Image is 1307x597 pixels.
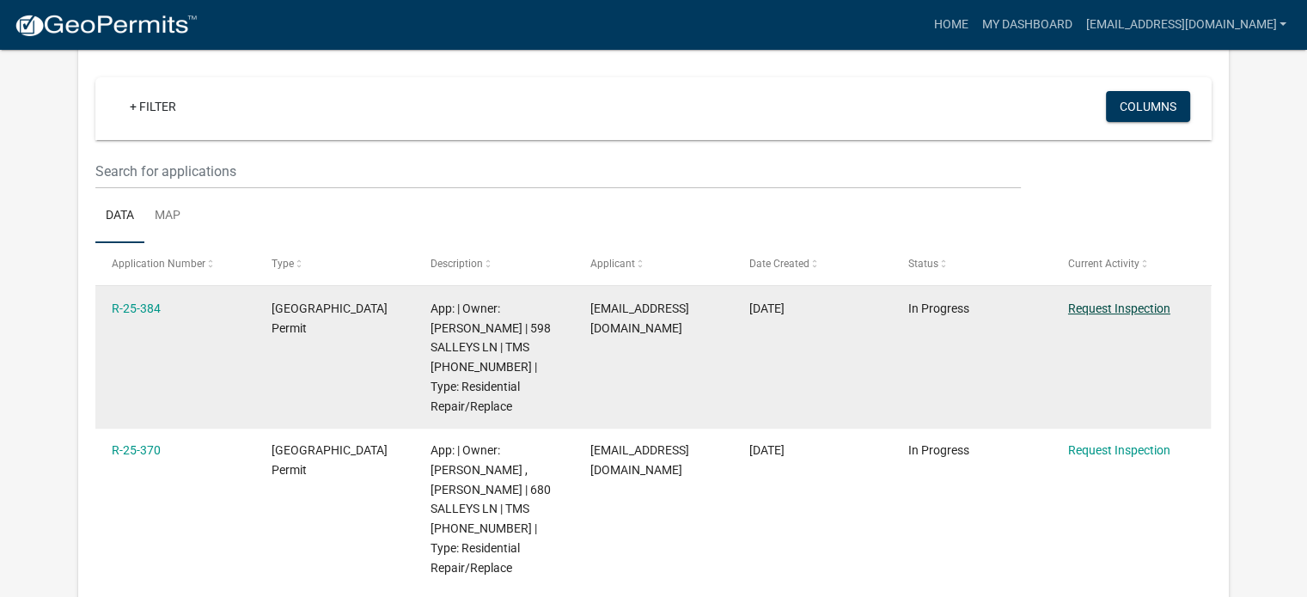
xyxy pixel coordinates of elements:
datatable-header-cell: Application Number [95,243,254,284]
span: Application Number [112,258,205,270]
a: Home [926,9,974,41]
span: Jasper County Building Permit [272,302,388,335]
span: App: | Owner: Tommy Holmes , Michelle Gardner | 680 SALLEYS LN | TMS 021-00-03-067 | Type: Reside... [431,443,551,575]
a: R-25-384 [112,302,161,315]
span: Type [272,258,294,270]
datatable-header-cell: Current Activity [1052,243,1211,284]
span: 09/04/2025 [749,443,785,457]
datatable-header-cell: Description [414,243,573,284]
input: Search for applications [95,154,1021,189]
span: Jasper County Building Permit [272,443,388,477]
span: Status [908,258,938,270]
a: + Filter [116,91,190,122]
datatable-header-cell: Date Created [733,243,892,284]
span: Current Activity [1068,258,1139,270]
a: Request Inspection [1068,443,1170,457]
span: scpermits@westshorehome.com [590,302,689,335]
a: Request Inspection [1068,302,1170,315]
datatable-header-cell: Type [254,243,413,284]
span: In Progress [908,302,969,315]
a: Map [144,189,191,244]
datatable-header-cell: Status [892,243,1051,284]
a: My Dashboard [974,9,1078,41]
span: Applicant [590,258,635,270]
datatable-header-cell: Applicant [573,243,732,284]
a: Data [95,189,144,244]
a: [EMAIL_ADDRESS][DOMAIN_NAME] [1078,9,1293,41]
span: App: | Owner: GARDNER MICHELE F | 598 SALLEYS LN | TMS 021-00-03-059 | Type: Residential Repair/R... [431,302,551,413]
button: Columns [1106,91,1190,122]
span: In Progress [908,443,969,457]
span: Description [431,258,483,270]
span: Date Created [749,258,809,270]
span: 09/12/2025 [749,302,785,315]
span: scpermits@westshorehome.com [590,443,689,477]
a: R-25-370 [112,443,161,457]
